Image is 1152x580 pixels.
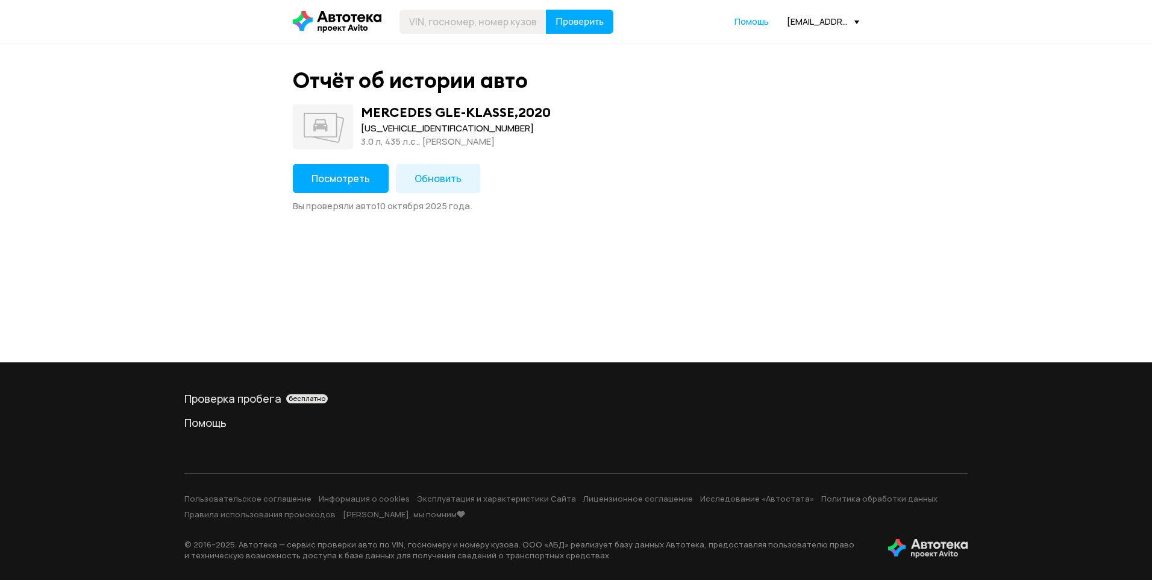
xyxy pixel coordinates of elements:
[700,493,814,504] a: Исследование «Автостата»
[184,509,336,520] a: Правила использования промокодов
[583,493,693,504] a: Лицензионное соглашение
[319,493,410,504] a: Информация о cookies
[293,164,389,193] button: Посмотреть
[417,493,576,504] a: Эксплуатация и характеристики Сайта
[787,16,859,27] div: [EMAIL_ADDRESS][DOMAIN_NAME]
[734,16,769,27] span: Помощь
[343,509,465,520] a: [PERSON_NAME], мы помним
[293,200,859,212] div: Вы проверяли авто 10 октября 2025 года .
[361,135,551,148] div: 3.0 л, 435 л.c., [PERSON_NAME]
[184,493,311,504] a: Пользовательское соглашение
[289,394,325,403] span: бесплатно
[821,493,938,504] a: Политика обработки данных
[184,391,968,406] div: Проверка пробега
[184,391,968,406] a: Проверка пробегабесплатно
[184,539,869,561] p: © 2016– 2025 . Автотека — сервис проверки авто по VIN, госномеру и номеру кузова. ООО «АБД» реали...
[734,16,769,28] a: Помощь
[311,172,370,185] span: Посмотреть
[184,415,968,430] a: Помощь
[361,122,551,135] div: [US_VEHICLE_IDENTIFICATION_NUMBER]
[361,104,551,120] div: MERCEDES GLE-KLASSE , 2020
[399,10,546,34] input: VIN, госномер, номер кузова
[415,172,462,185] span: Обновить
[293,68,528,93] div: Отчёт об истории авто
[396,164,480,193] button: Обновить
[546,10,613,34] button: Проверить
[556,17,604,27] span: Проверить
[888,539,968,558] img: tWS6KzJlK1XUpy65r7uaHVIs4JI6Dha8Nraz9T2hA03BhoCc4MtbvZCxBLwJIh+mQSIAkLBJpqMoKVdP8sONaFJLCz6I0+pu7...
